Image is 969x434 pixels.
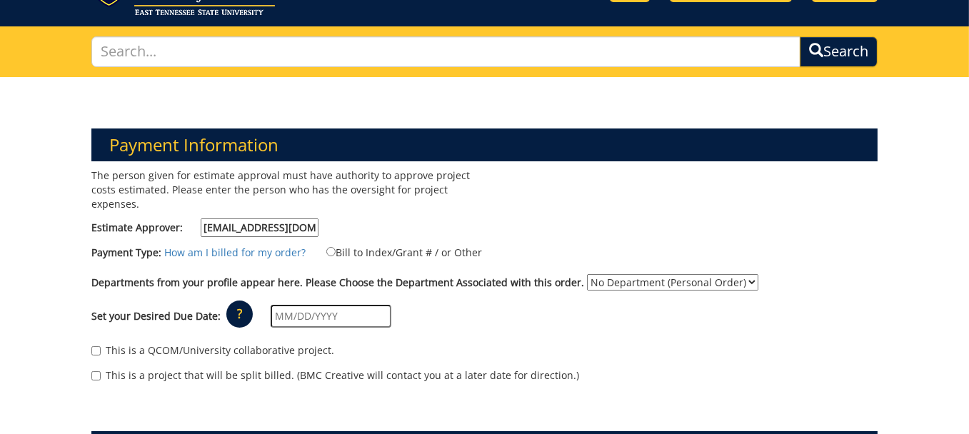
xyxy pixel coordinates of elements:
[91,309,221,323] label: Set your Desired Due Date:
[326,247,336,256] input: Bill to Index/Grant # / or Other
[91,36,800,67] input: Search...
[164,246,306,259] a: How am I billed for my order?
[91,276,584,290] label: Departments from your profile appear here. Please Choose the Department Associated with this order.
[271,305,391,328] input: MM/DD/YYYY
[91,368,579,383] label: This is a project that will be split billed. (BMC Creative will contact you at a later date for d...
[308,244,482,260] label: Bill to Index/Grant # / or Other
[226,301,253,328] p: ?
[91,346,101,355] input: This is a QCOM/University collaborative project.
[91,371,101,380] input: This is a project that will be split billed. (BMC Creative will contact you at a later date for d...
[800,36,878,67] button: Search
[91,218,318,237] label: Estimate Approver:
[201,218,318,237] input: Estimate Approver:
[91,246,161,260] label: Payment Type:
[91,343,334,358] label: This is a QCOM/University collaborative project.
[91,128,878,161] h3: Payment Information
[91,168,473,211] p: The person given for estimate approval must have authority to approve project costs estimated. Pl...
